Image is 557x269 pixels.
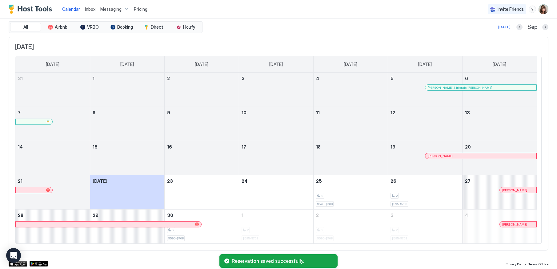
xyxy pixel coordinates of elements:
a: Host Tools Logo [9,5,55,14]
span: $595-$708 [317,202,333,206]
a: Wednesday [263,56,289,73]
td: September 23, 2025 [164,175,239,210]
span: 5 [391,76,394,81]
span: 2 [167,76,170,81]
span: Direct [151,24,163,30]
span: 24 [242,178,247,184]
span: [DATE] [418,62,432,67]
span: All [23,24,28,30]
span: Airbnb [55,24,67,30]
div: [PERSON_NAME] & friends [PERSON_NAME] [428,86,534,90]
td: September 21, 2025 [15,175,90,210]
a: Friday [412,56,438,73]
span: 1 [242,213,243,218]
div: [DATE] [498,24,511,30]
div: Open Intercom Messenger [6,248,21,263]
a: September 13, 2025 [463,107,537,118]
span: [DATE] [120,62,134,67]
td: October 2, 2025 [313,210,388,244]
a: September 28, 2025 [15,210,90,221]
a: Saturday [487,56,512,73]
span: 26 [391,178,396,184]
span: 28 [18,213,23,218]
div: [PERSON_NAME] [428,154,534,158]
span: 4 [316,76,319,81]
td: September 26, 2025 [388,175,462,210]
td: September 19, 2025 [388,141,462,175]
span: $595-$708 [168,236,184,240]
a: Monday [114,56,140,73]
span: 4 [465,213,468,218]
a: September 19, 2025 [388,141,462,153]
td: September 29, 2025 [90,210,164,244]
td: September 22, 2025 [90,175,164,210]
span: [DATE] [46,62,59,67]
a: September 23, 2025 [165,175,239,187]
span: 30 [167,213,173,218]
a: September 5, 2025 [388,73,462,84]
td: September 7, 2025 [15,107,90,141]
td: September 6, 2025 [462,73,537,107]
td: September 28, 2025 [15,210,90,244]
button: All [10,23,41,31]
button: VRBO [74,23,105,31]
button: Previous month [516,24,523,30]
td: September 14, 2025 [15,141,90,175]
span: 21 [18,178,22,184]
a: September 17, 2025 [239,141,313,153]
td: September 15, 2025 [90,141,164,175]
span: 2 [396,194,398,198]
td: September 11, 2025 [313,107,388,141]
td: September 24, 2025 [239,175,313,210]
div: menu [529,6,536,13]
span: 23 [167,178,173,184]
a: September 21, 2025 [15,175,90,187]
span: [DATE] [93,178,107,184]
span: Sep [527,24,537,31]
td: October 1, 2025 [239,210,313,244]
button: Airbnb [42,23,73,31]
span: [PERSON_NAME] [428,154,453,158]
a: Sunday [40,56,66,73]
span: Messaging [100,6,122,12]
a: September 7, 2025 [15,107,90,118]
span: VRBO [87,24,99,30]
a: Tuesday [189,56,214,73]
a: September 29, 2025 [90,210,164,221]
td: October 3, 2025 [388,210,462,244]
span: $595-$708 [391,202,407,206]
td: September 27, 2025 [462,175,537,210]
td: September 18, 2025 [313,141,388,175]
span: [PERSON_NAME] [502,222,527,226]
button: Next month [542,24,548,30]
span: [DATE] [344,62,357,67]
a: September 30, 2025 [165,210,239,221]
td: September 16, 2025 [164,141,239,175]
td: September 4, 2025 [313,73,388,107]
span: 16 [167,144,172,149]
a: September 18, 2025 [314,141,388,153]
a: September 4, 2025 [314,73,388,84]
a: September 3, 2025 [239,73,313,84]
span: Houfy [183,24,195,30]
button: Booking [106,23,137,31]
span: 8 [93,110,95,115]
td: September 10, 2025 [239,107,313,141]
a: September 6, 2025 [463,73,537,84]
div: [PERSON_NAME] [502,188,534,192]
a: September 22, 2025 [90,175,164,187]
a: October 2, 2025 [314,210,388,221]
span: 2 [172,228,174,232]
span: 25 [316,178,322,184]
span: 2 [321,194,323,198]
span: 19 [391,144,395,149]
button: [DATE] [497,23,511,31]
span: 1 [93,76,94,81]
a: September 1, 2025 [90,73,164,84]
span: 11 [316,110,320,115]
span: 27 [465,178,471,184]
span: [DATE] [15,43,542,51]
span: 6 [465,76,468,81]
span: [DATE] [269,62,283,67]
